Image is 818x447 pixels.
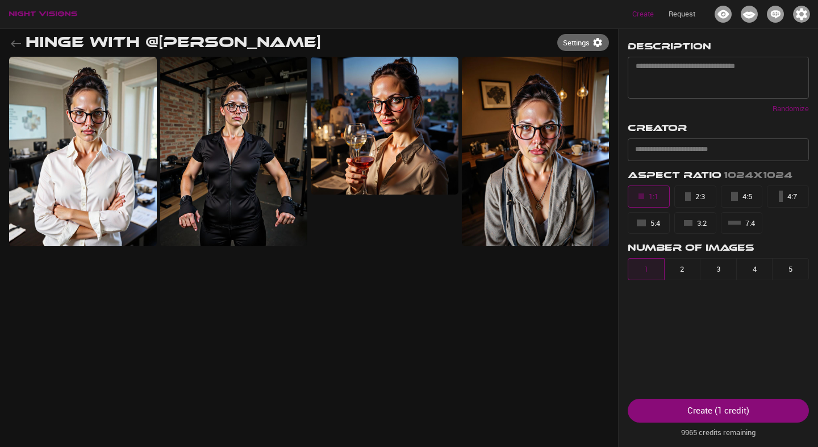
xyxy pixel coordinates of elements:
[685,190,705,203] div: 2:3
[628,123,687,138] h3: Creator
[700,258,737,280] button: 3
[628,423,809,438] p: 9965 credits remaining
[628,185,670,208] button: 1:1
[628,170,724,185] h3: Aspect Ratio
[736,2,762,26] button: Icon
[9,57,157,246] img: 05 - Hinge with @Miss Fawks
[638,190,658,203] div: 1:1
[684,217,707,230] div: 3:2
[664,258,701,280] button: 2
[557,34,609,52] button: Settings
[710,2,736,26] button: Icon
[741,6,758,23] img: Icon
[687,403,749,418] div: Create ( 1 credit )
[628,399,809,423] button: Create (1 credit)
[721,212,763,234] button: 7:4
[632,9,654,20] p: Create
[736,9,762,18] a: Creators
[773,103,809,115] p: Randomize
[311,57,458,195] img: 04 - Hinge with @Miss Fawks
[767,185,809,208] button: 4:7
[637,217,660,230] div: 5:4
[762,9,788,18] a: Collabs
[724,170,792,185] h3: 1024x1024
[736,258,773,280] button: 4
[710,9,736,18] a: Projects
[728,217,755,230] div: 7:4
[772,258,809,280] button: 5
[788,2,815,26] button: Icon
[721,185,763,208] button: 4:5
[160,57,308,246] img: 04 - Hinge with @Miss Fawks
[674,212,716,234] button: 3:2
[669,9,695,20] p: Request
[715,6,732,23] img: Icon
[628,258,665,280] button: 1
[731,190,752,203] div: 4:5
[767,6,784,23] img: Icon
[628,243,809,258] h3: Number of Images
[26,34,321,51] h1: Hinge with @[PERSON_NAME]
[628,212,670,234] button: 5:4
[762,2,788,26] button: Icon
[9,11,77,17] img: logo
[462,57,610,246] img: 05 - Hinge with @Miss Fawks
[628,41,711,57] h3: Description
[674,185,716,208] button: 2:3
[779,190,797,203] div: 4:7
[793,6,810,23] img: Icon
